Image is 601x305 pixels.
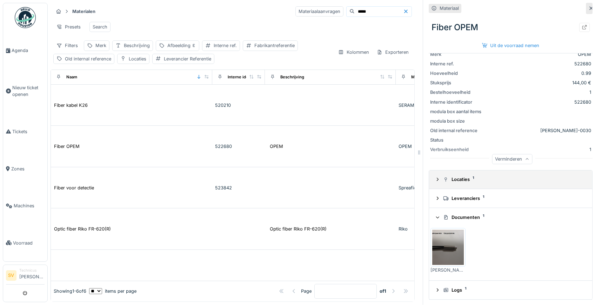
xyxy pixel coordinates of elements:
div: 144,00 € [486,79,591,86]
img: 2vfp8esypdl8klr8z1bsqztvazfa [432,230,464,265]
div: modula box aantal items [430,108,483,115]
summary: Documenten1 [432,211,589,224]
div: Optic fiber Riko FR-620(R) [270,226,327,232]
div: Afbeelding [167,42,196,49]
span: Voorraad [13,240,45,246]
div: Locaties [443,176,584,183]
div: Interne ref. [214,42,237,49]
li: SV [6,270,16,281]
div: Technicus [19,268,45,273]
div: 520210 [215,102,262,109]
div: 0.99 [486,70,591,77]
div: Merk [95,42,106,49]
div: Interne identificator [430,99,483,105]
div: Showing 1 - 6 of 6 [54,288,86,294]
div: 522680 [486,99,591,105]
span: Tickets [12,128,45,135]
div: Stuksprijs [430,79,483,86]
strong: of 1 [380,288,386,294]
div: 522680 [486,60,591,67]
div: Old internal reference [430,127,483,134]
div: Verbruikseenheid [430,146,483,153]
span: Machines [14,202,45,209]
div: OPEM [270,143,283,150]
a: Voorraad [3,225,47,262]
div: SERAM [399,102,446,109]
a: Zones [3,150,47,187]
a: Nieuw ticket openen [3,69,47,113]
div: Leverancier Referentie [164,56,211,62]
div: modula box size [430,118,483,124]
div: 1 [589,146,591,153]
div: Old internal reference [65,56,111,62]
div: Page [301,288,312,294]
div: Search [93,24,107,30]
div: 522680 [215,143,262,150]
div: Beschrijving [280,74,304,80]
img: Badge_color-CXgf-gQk.svg [15,7,36,28]
div: Fiber kabel K26 [54,102,88,109]
div: Filters [53,40,81,51]
div: items per page [89,288,136,294]
div: [PERSON_NAME]-0030.bmp [430,267,466,273]
a: Tickets [3,113,47,150]
div: Interne ref. [430,60,483,67]
div: 1 [486,89,591,96]
div: Merk [411,74,421,80]
a: Agenda [3,32,47,69]
div: Kolommen [335,47,372,57]
div: Materiaalaanvragen [295,6,343,17]
div: Presets [53,22,84,32]
div: 523842 [215,184,262,191]
div: Beschrijving [124,42,150,49]
div: Riko [399,226,446,232]
div: Spreafico [399,184,446,191]
span: Nieuw ticket openen [12,84,45,98]
div: Fabrikantreferentie [254,42,295,49]
summary: Logs1 [432,284,589,297]
div: [PERSON_NAME]-0030 [540,127,591,134]
a: Machines [3,187,47,225]
div: Uit de voorraad nemen [479,41,542,50]
div: Status [430,137,483,143]
div: Exporteren [374,47,412,57]
li: [PERSON_NAME] [19,268,45,283]
summary: Leveranciers1 [432,192,589,205]
div: Bestelhoeveelheid [430,89,483,96]
div: Logs [443,287,584,293]
div: Leveranciers [443,195,584,202]
div: Verminderen [492,154,532,164]
div: Merk [430,51,483,58]
div: Interne identificator [228,74,266,80]
div: Materiaal [440,5,459,12]
span: Agenda [12,47,45,54]
div: Hoeveelheid [430,70,483,77]
div: Locaties [129,56,146,62]
span: Zones [11,166,45,172]
div: OPEM [399,143,446,150]
strong: Materialen [69,8,98,15]
div: Naam [66,74,77,80]
summary: Locaties1 [432,173,589,186]
div: Fiber OPEM [429,18,593,37]
div: Optic fiber Riko FR-620(R) [54,226,111,232]
a: SV Technicus[PERSON_NAME] [6,268,45,285]
div: Fiber voor detectie [54,184,94,191]
div: Fiber OPEM [54,143,80,150]
div: Documenten [443,214,584,221]
div: OPEM [486,51,591,58]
